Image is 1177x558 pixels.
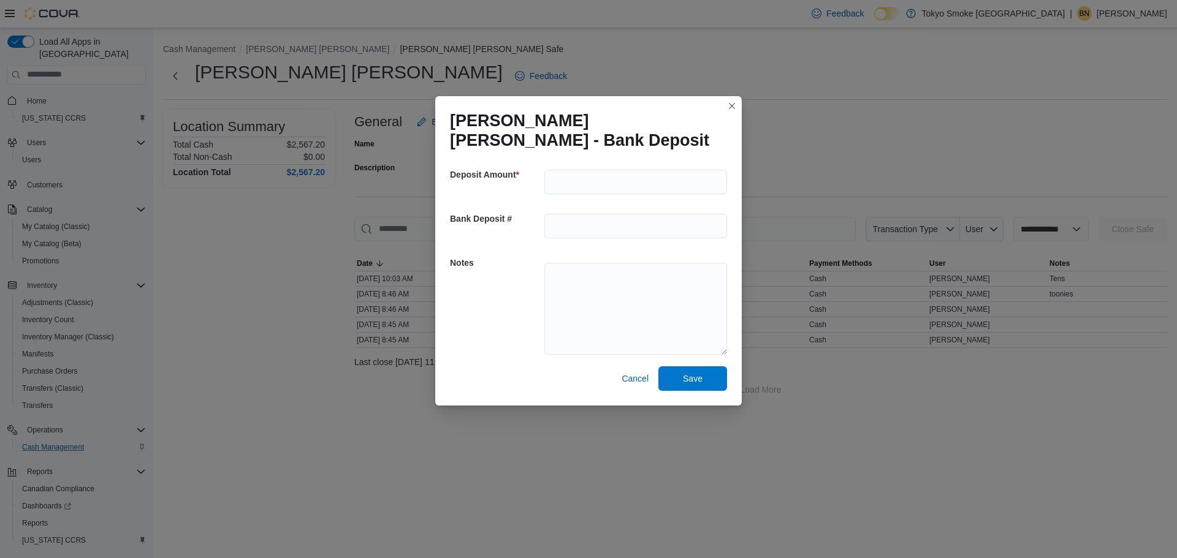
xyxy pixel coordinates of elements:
[658,366,727,391] button: Save
[450,162,542,187] h5: Deposit Amount
[725,99,739,113] button: Closes this modal window
[450,206,542,231] h5: Bank Deposit #
[683,372,703,385] span: Save
[617,366,653,391] button: Cancel
[450,251,542,275] h5: Notes
[450,111,717,150] h1: [PERSON_NAME] [PERSON_NAME] - Bank Deposit
[622,372,649,385] span: Cancel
